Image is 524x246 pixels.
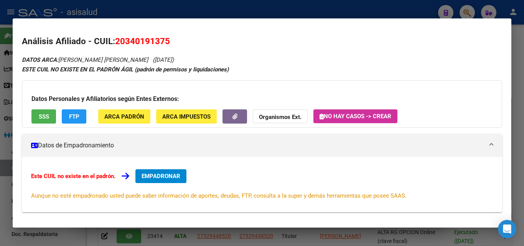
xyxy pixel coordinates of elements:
strong: ESTE CUIL NO EXISTE EN EL PADRÓN ÁGIL (padrón de permisos y liquidaciones) [22,66,229,73]
button: SSS [31,109,56,124]
span: 20340191375 [115,36,170,46]
mat-panel-title: Datos de Empadronamiento [31,141,484,150]
h3: Datos Personales y Afiliatorios según Entes Externos: [31,94,493,104]
button: ARCA Impuestos [156,109,217,124]
span: Aunque no esté empadronado usted puede saber información de aportes, deudas, FTP, consulta a la s... [31,192,407,199]
span: EMPADRONAR [142,173,180,180]
strong: Organismos Ext. [259,114,302,121]
mat-expansion-panel-header: Datos de Empadronamiento [22,134,502,157]
div: Datos de Empadronamiento [22,157,502,212]
h2: Análisis Afiliado - CUIL: [22,35,502,48]
span: No hay casos -> Crear [320,113,391,120]
button: ARCA Padrón [98,109,150,124]
button: FTP [62,109,86,124]
span: FTP [69,113,79,120]
span: ARCA Padrón [104,113,144,120]
strong: DATOS ARCA: [22,56,58,63]
button: Organismos Ext. [253,109,308,124]
span: ARCA Impuestos [162,113,211,120]
span: ([DATE]) [153,56,174,63]
span: [PERSON_NAME] [PERSON_NAME] [22,56,148,63]
strong: Este CUIL no existe en el padrón. [31,173,115,180]
button: EMPADRONAR [135,169,186,183]
span: SSS [39,113,49,120]
button: No hay casos -> Crear [313,109,397,123]
div: Open Intercom Messenger [498,220,516,238]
